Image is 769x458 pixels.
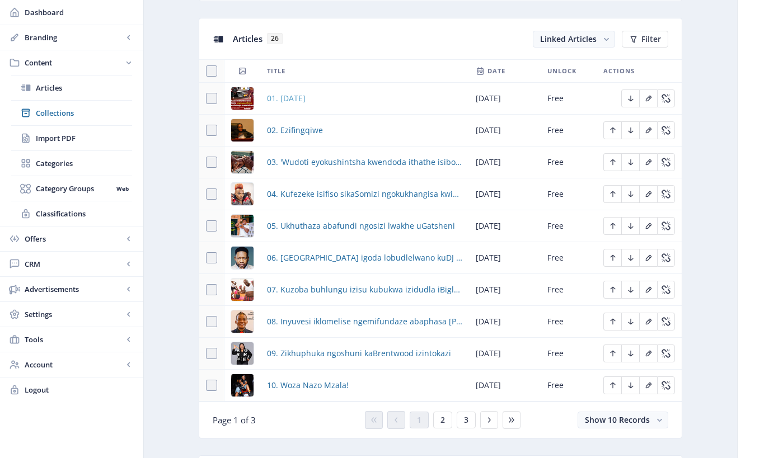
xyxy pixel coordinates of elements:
[25,32,123,43] span: Branding
[639,156,657,167] a: Edit page
[621,220,639,230] a: Edit page
[603,347,621,358] a: Edit page
[267,347,451,360] a: 09. Zikhuphuka ngoshuni kaBrentwood izintokazi
[464,415,468,424] span: 3
[585,414,650,425] span: Show 10 Records
[603,156,621,167] a: Edit page
[469,210,541,242] td: [DATE]
[657,252,675,262] a: Edit page
[36,82,132,93] span: Articles
[233,33,262,44] span: Articles
[231,310,254,333] img: ffc09594-7942-466c-a5c0-3c21ab5c6b1f.png
[25,258,123,270] span: CRM
[267,155,462,169] a: 03. 'Wudoti eyokushintsha kwendoda ithathe isibongo somfazi'
[621,156,639,167] a: Edit page
[639,252,657,262] a: Edit page
[267,33,283,44] span: 26
[231,151,254,173] img: d0bd95d3-69f1-452b-beb9-9489420dbdc7.png
[657,315,675,326] a: Edit page
[469,338,541,370] td: [DATE]
[11,101,132,125] a: Collections
[621,92,639,103] a: Edit page
[547,64,576,78] span: Unlock
[457,412,476,428] button: 3
[541,178,597,210] td: Free
[621,252,639,262] a: Edit page
[36,183,112,194] span: Category Groups
[267,64,285,78] span: Title
[36,158,132,169] span: Categories
[469,83,541,115] td: [DATE]
[533,31,615,48] button: Linked Articles
[25,233,123,244] span: Offers
[639,315,657,326] a: Edit page
[639,92,657,103] a: Edit page
[469,274,541,306] td: [DATE]
[657,124,675,135] a: Edit page
[267,219,455,233] a: 05. Ukhuthaza abafundi ngosizi lwakhe uGatsheni
[487,64,505,78] span: Date
[410,412,429,428] button: 1
[541,242,597,274] td: Free
[622,31,668,48] button: Filter
[541,115,597,147] td: Free
[639,379,657,390] a: Edit page
[267,315,462,328] a: 08. Inyuvesi iklomelise ngemifundaze abaphasa [PERSON_NAME] eKZN
[621,124,639,135] a: Edit page
[469,147,541,178] td: [DATE]
[639,347,657,358] a: Edit page
[469,178,541,210] td: [DATE]
[621,379,639,390] a: Edit page
[657,284,675,294] a: Edit page
[541,210,597,242] td: Free
[541,147,597,178] td: Free
[657,188,675,199] a: Edit page
[657,156,675,167] a: Edit page
[25,384,134,395] span: Logout
[621,284,639,294] a: Edit page
[231,247,254,269] img: 73a7217e-ca25-4d0b-ad22-e37fb4384974.png
[25,334,123,345] span: Tools
[267,251,462,265] a: 06. [GEOGRAPHIC_DATA] igoda lobudlelwano kuDJ Vumar neGagasi
[541,306,597,338] td: Free
[657,379,675,390] a: Edit page
[603,252,621,262] a: Edit page
[469,242,541,274] td: [DATE]
[231,215,254,237] img: 0c998477-48ec-4cf0-99ae-c2acc810df78.png
[267,379,349,392] a: 10. Woza Nazo Mzala!
[469,115,541,147] td: [DATE]
[469,370,541,402] td: [DATE]
[11,126,132,150] a: Import PDF
[11,151,132,176] a: Categories
[541,338,597,370] td: Free
[267,92,306,105] a: 01. [DATE]
[213,414,256,426] span: Page 1 of 3
[25,284,123,295] span: Advertisements
[621,188,639,199] a: Edit page
[603,64,635,78] span: Actions
[603,379,621,390] a: Edit page
[231,278,254,301] img: f8f63da1-92a0-47ab-8bb1-33ae63ee7578.png
[267,283,462,296] span: 07. Kuzoba buhlungu izisu kubukwa izidudla iBigly Yuge, ePlayhouse
[231,183,254,205] img: 5fd80bfc-94e4-475b-a036-f561bde9119a.png
[440,415,445,424] span: 2
[621,315,639,326] a: Edit page
[36,133,132,144] span: Import PDF
[639,124,657,135] a: Edit page
[231,374,254,396] img: 383df9a9-61fc-427a-9ab7-2f265ad4d125.png
[231,119,254,141] img: 7611406f-b274-4dec-9110-c344fdd5c0cc.png
[639,220,657,230] a: Edit page
[112,183,132,194] nb-badge: Web
[267,187,462,201] span: 04. Kufezeke isifiso sikaSomizi ngokukhangisa kwiDFF
[25,57,123,68] span: Content
[469,306,541,338] td: [DATE]
[541,370,597,402] td: Free
[11,75,132,100] a: Articles
[621,347,639,358] a: Edit page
